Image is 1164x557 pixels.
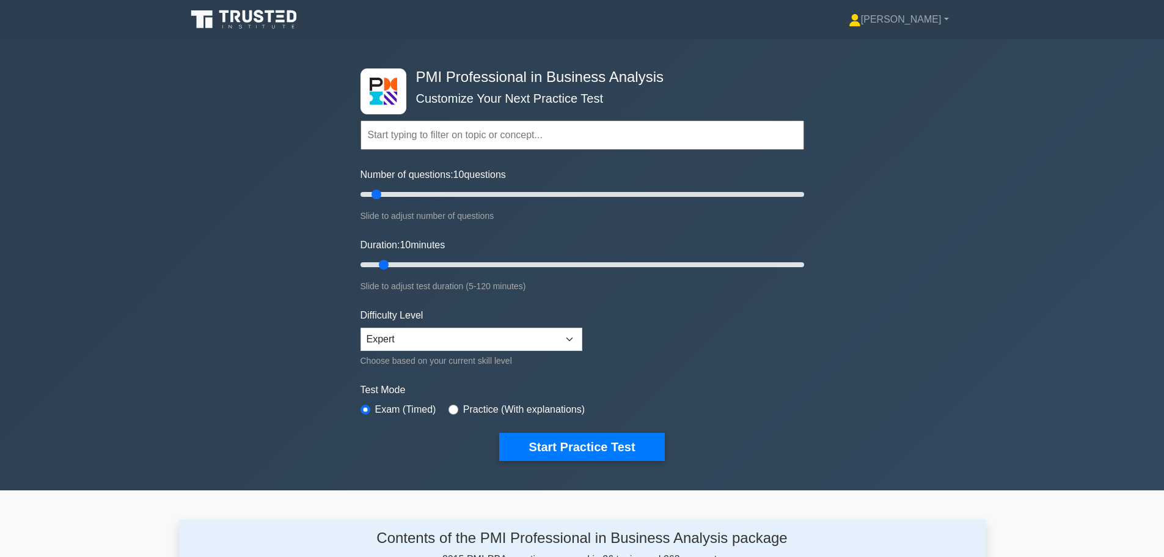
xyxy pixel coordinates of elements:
[375,402,436,417] label: Exam (Timed)
[400,240,411,250] span: 10
[499,433,664,461] button: Start Practice Test
[361,383,804,397] label: Test Mode
[361,279,804,293] div: Slide to adjust test duration (5-120 minutes)
[361,308,423,323] label: Difficulty Level
[361,120,804,150] input: Start typing to filter on topic or concept...
[453,169,464,180] span: 10
[361,168,506,182] label: Number of questions: questions
[361,208,804,223] div: Slide to adjust number of questions
[411,68,744,86] h4: PMI Professional in Business Analysis
[463,402,585,417] label: Practice (With explanations)
[361,238,445,253] label: Duration: minutes
[361,353,582,368] div: Choose based on your current skill level
[819,7,978,32] a: [PERSON_NAME]
[295,529,870,547] h4: Contents of the PMI Professional in Business Analysis package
